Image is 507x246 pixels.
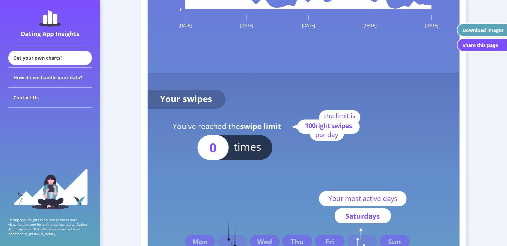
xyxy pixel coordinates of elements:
text: times [234,140,261,154]
text: the limit is [324,111,355,120]
tspan: [DATE] [240,23,253,29]
tspan: 0 [180,7,182,13]
text: Your most active days [328,194,397,203]
button: Share this page [457,38,507,52]
div: Get your own charts! [8,51,92,65]
text: Saturdays [346,211,380,221]
div: How do we handle your data? [8,68,92,88]
img: dating-app-insights-logo.5abe6921.svg [39,10,61,27]
img: sidebar_girl.91b9467e.svg [13,168,88,209]
text: per day [316,130,339,139]
div: Contact Us [8,88,92,108]
div: Download images [463,27,504,33]
text: Your swipes [160,93,212,105]
tspan: [DATE] [364,23,377,29]
tspan: right swipes [316,121,352,130]
tspan: swipe limit [240,121,282,131]
tspan: [DATE] [425,23,438,29]
button: Download images [457,23,507,37]
tspan: [DATE] [179,23,192,29]
text: 0 [210,139,217,156]
text: You've reached the [173,121,282,131]
div: Share this page [463,42,498,48]
p: Dating App Insights is an independent data visualization tool for online dating habits. Dating Ap... [8,217,92,236]
text: 100 [305,121,352,130]
div: Dating App Insights [10,30,90,38]
tspan: [DATE] [302,23,315,29]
